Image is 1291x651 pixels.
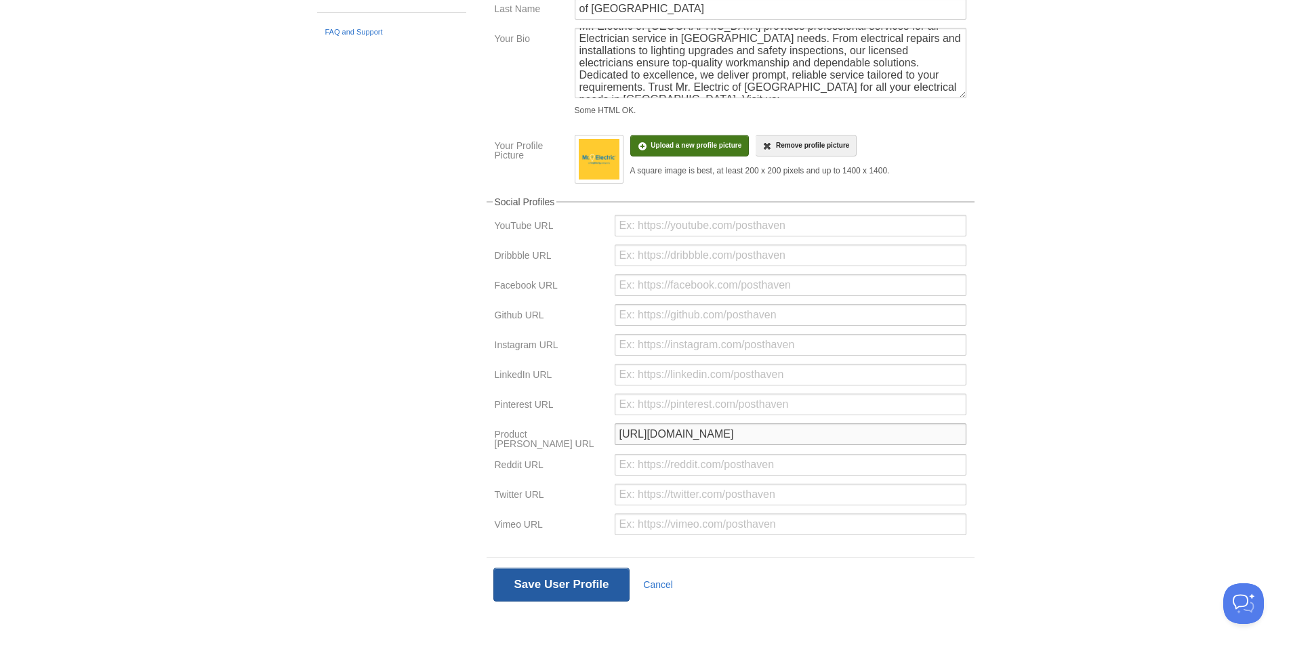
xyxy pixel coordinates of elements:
[579,139,619,180] img: uploads%2F2025-10-15%2F6%2F125848%2FRug9pkOySYkE42Mdwete0Gw4Doo%2Fs3ul10%2FUntitled+design+%285%2...
[1223,583,1264,624] iframe: Help Scout Beacon - Open
[776,142,849,149] span: Remove profile picture
[756,135,857,156] a: Remove profile picture
[495,340,607,353] label: Instagram URL
[495,280,607,293] label: Facebook URL
[495,400,607,413] label: Pinterest URL
[495,34,567,47] label: Your Bio
[495,310,607,323] label: Github URL
[615,454,966,476] input: Ex: https://reddit.com/posthaven
[495,141,567,163] label: Your Profile Picture
[615,394,966,415] input: Ex: https://pinterest.com/posthaven
[495,221,607,234] label: YouTube URL
[495,370,607,383] label: LinkedIn URL
[651,142,741,149] span: Upload a new profile picture
[615,484,966,505] input: Ex: https://twitter.com/posthaven
[493,197,557,207] legend: Social Profiles
[495,490,607,503] label: Twitter URL
[495,520,607,532] label: Vimeo URL
[630,167,890,175] div: A square image is best, at least 200 x 200 pixels and up to 1400 x 1400.
[615,423,966,445] input: Ex: https://producthunt.com/posthaven
[615,245,966,266] input: Ex: https://dribbble.com/posthaven
[643,579,673,590] a: Cancel
[615,274,966,296] input: Ex: https://facebook.com/posthaven
[615,364,966,385] input: Ex: https://linkedin.com/posthaven
[495,251,607,264] label: Dribbble URL
[615,304,966,326] input: Ex: https://github.com/posthaven
[615,334,966,356] input: Ex: https://instagram.com/posthaven
[325,26,458,39] a: FAQ and Support
[493,568,630,602] button: Save User Profile
[615,513,966,535] input: Ex: https://vimeo.com/posthaven
[615,215,966,236] input: Ex: https://youtube.com/posthaven
[575,106,966,114] div: Some HTML OK.
[495,4,567,17] label: Last Name
[495,429,607,452] label: Product [PERSON_NAME] URL
[495,460,607,473] label: Reddit URL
